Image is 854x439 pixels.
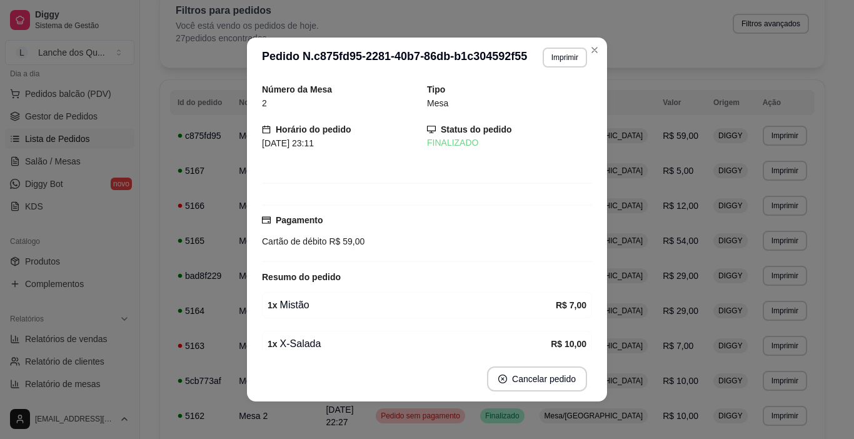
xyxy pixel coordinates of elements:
span: Cartão de débito [262,236,327,246]
span: Mesa [427,98,448,108]
span: desktop [427,125,436,134]
span: [DATE] 23:11 [262,138,314,148]
strong: 1 x [268,300,278,310]
span: calendar [262,125,271,134]
strong: Horário do pedido [276,124,351,134]
strong: R$ 10,00 [551,339,586,349]
strong: Resumo do pedido [262,272,341,282]
div: FINALIZADO [427,136,592,149]
span: credit-card [262,216,271,225]
button: Imprimir [543,48,587,68]
strong: Pagamento [276,215,323,225]
strong: Status do pedido [441,124,512,134]
button: close-circleCancelar pedido [487,366,587,391]
button: Close [585,40,605,60]
strong: Tipo [427,84,445,94]
span: close-circle [498,375,507,383]
span: 2 [262,98,267,108]
h3: Pedido N. c875fd95-2281-40b7-86db-b1c304592f55 [262,48,527,68]
div: Mistão [268,298,556,313]
span: R$ 59,00 [327,236,365,246]
strong: 1 x [268,339,278,349]
strong: R$ 7,00 [556,300,586,310]
strong: Número da Mesa [262,84,332,94]
div: X-Salada [268,336,551,351]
